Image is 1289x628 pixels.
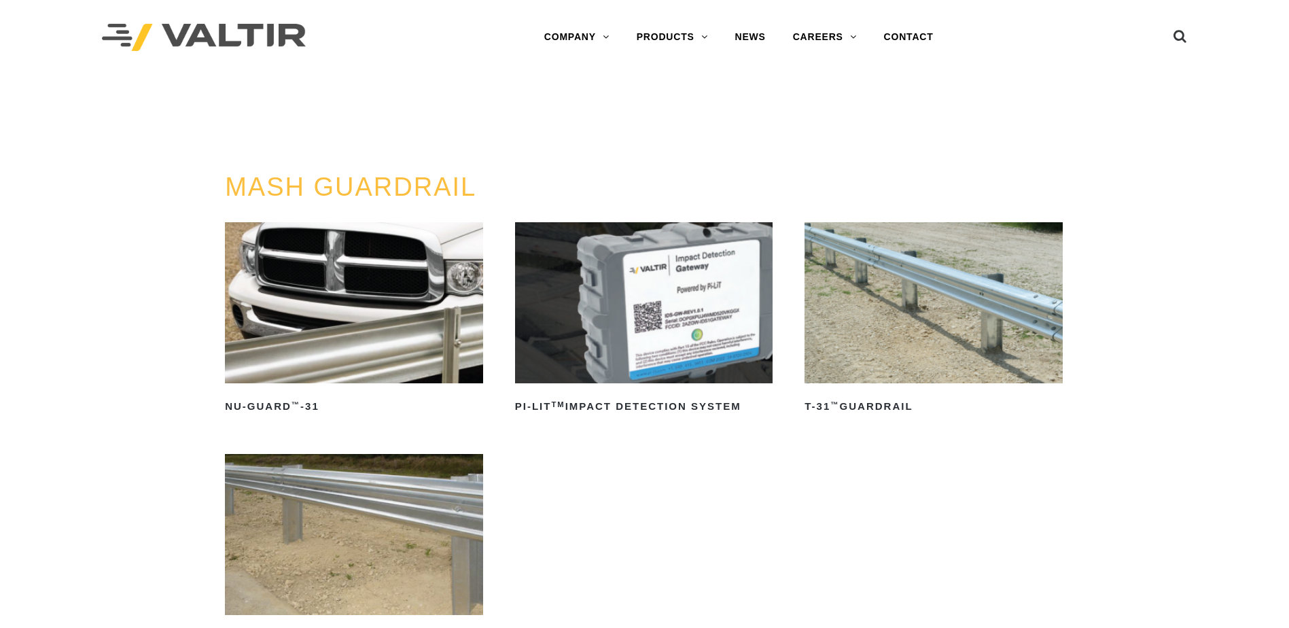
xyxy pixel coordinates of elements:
[531,24,623,51] a: COMPANY
[830,400,839,408] sup: ™
[870,24,947,51] a: CONTACT
[805,222,1063,417] a: T-31™Guardrail
[225,396,483,417] h2: NU-GUARD -31
[292,400,300,408] sup: ™
[225,222,483,417] a: NU-GUARD™-31
[551,400,565,408] sup: TM
[102,24,306,52] img: Valtir
[515,396,773,417] h2: PI-LIT Impact Detection System
[225,173,476,201] a: MASH GUARDRAIL
[623,24,722,51] a: PRODUCTS
[805,396,1063,417] h2: T-31 Guardrail
[515,222,773,417] a: PI-LITTMImpact Detection System
[722,24,779,51] a: NEWS
[779,24,870,51] a: CAREERS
